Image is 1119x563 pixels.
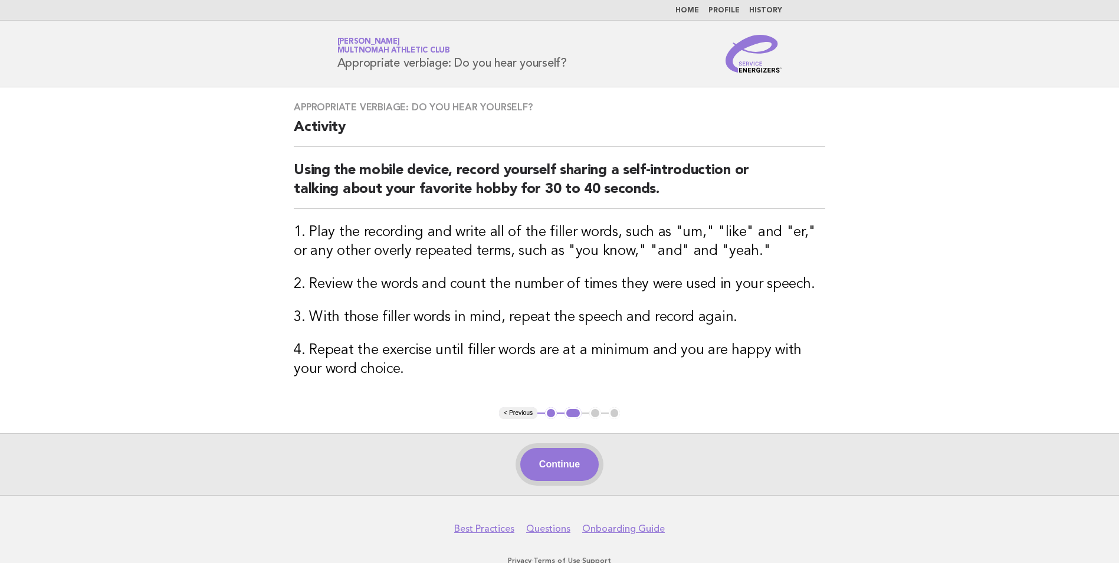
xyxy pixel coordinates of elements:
[294,118,825,147] h2: Activity
[565,407,582,419] button: 2
[526,523,570,535] a: Questions
[337,38,567,69] h1: Appropriate verbiage: Do you hear yourself?
[545,407,557,419] button: 1
[337,38,450,54] a: [PERSON_NAME]Multnomah Athletic Club
[675,7,699,14] a: Home
[294,102,825,113] h3: Appropriate verbiage: Do you hear yourself?
[294,223,825,261] h3: 1. Play the recording and write all of the filler words, such as "um," "like" and "er," or any ot...
[294,341,825,379] h3: 4. Repeat the exercise until filler words are at a minimum and you are happy with your word choice.
[294,308,825,327] h3: 3. With those filler words in mind, repeat the speech and record again.
[294,275,825,294] h3: 2. Review the words and count the number of times they were used in your speech.
[294,161,825,209] h2: Using the mobile device, record yourself sharing a self-introduction or talking about your favori...
[726,35,782,73] img: Service Energizers
[337,47,450,55] span: Multnomah Athletic Club
[582,523,665,535] a: Onboarding Guide
[520,448,599,481] button: Continue
[749,7,782,14] a: History
[499,407,537,419] button: < Previous
[708,7,740,14] a: Profile
[454,523,514,535] a: Best Practices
